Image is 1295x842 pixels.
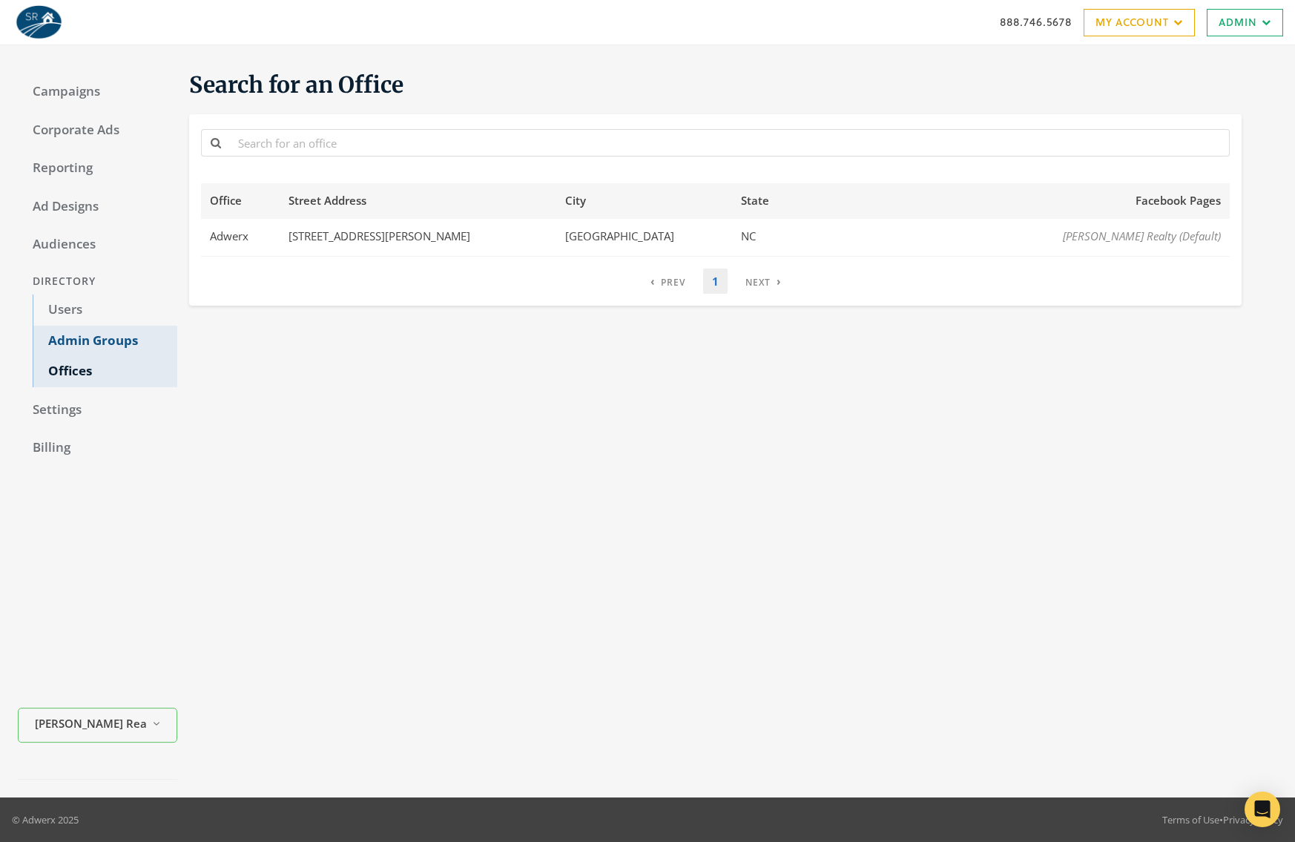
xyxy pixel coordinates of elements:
[280,219,556,256] td: [STREET_ADDRESS][PERSON_NAME]
[33,326,177,357] a: Admin Groups
[280,183,556,218] th: Street Address
[1084,9,1195,36] a: My Account
[1063,228,1221,243] span: [PERSON_NAME] Realty (Default)
[18,229,177,260] a: Audiences
[35,715,146,732] span: [PERSON_NAME] Realty
[556,219,732,256] td: [GEOGRAPHIC_DATA]
[1223,813,1283,826] a: Privacy Policy
[642,269,790,295] nav: pagination
[18,153,177,184] a: Reporting
[732,219,796,256] td: NC
[18,432,177,464] a: Billing
[211,137,221,148] i: Search for an office
[556,183,732,218] th: City
[18,268,177,295] div: Directory
[1162,812,1283,827] div: •
[229,129,1230,157] input: Search for an office
[18,76,177,108] a: Campaigns
[33,295,177,326] a: Users
[1000,14,1072,30] a: 888.746.5678
[1207,9,1283,36] a: Admin
[18,191,177,223] a: Ad Designs
[18,395,177,426] a: Settings
[18,115,177,146] a: Corporate Ads
[12,4,65,41] img: Adwerx
[189,70,403,99] span: Search for an Office
[1245,792,1280,827] div: Open Intercom Messenger
[201,183,280,218] th: Office
[18,708,177,743] button: [PERSON_NAME] Realty
[796,183,1230,218] th: Facebook Pages
[1162,813,1219,826] a: Terms of Use
[33,356,177,387] a: Offices
[703,269,728,295] a: 1
[12,812,79,827] p: © Adwerx 2025
[201,219,280,256] td: Adwerx
[732,183,796,218] th: State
